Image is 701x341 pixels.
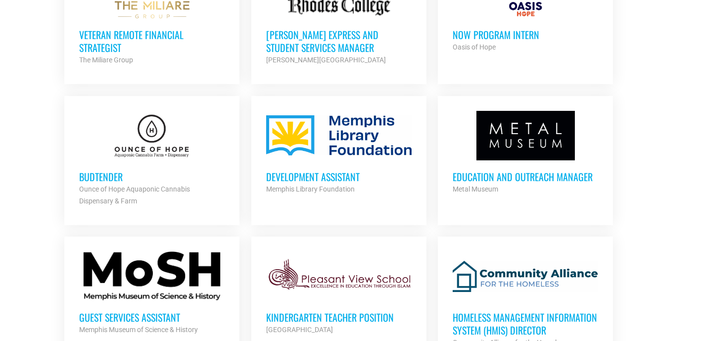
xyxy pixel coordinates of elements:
h3: Veteran Remote Financial Strategist [79,28,225,54]
strong: Memphis Library Foundation [266,185,355,193]
a: Education and Outreach Manager Metal Museum [438,96,613,210]
strong: Ounce of Hope Aquaponic Cannabis Dispensary & Farm [79,185,190,205]
h3: Budtender [79,170,225,183]
h3: Kindergarten Teacher Position [266,311,412,324]
a: Development Assistant Memphis Library Foundation [251,96,426,210]
h3: Guest Services Assistant [79,311,225,324]
h3: Homeless Management Information System (HMIS) Director [453,311,598,337]
h3: Development Assistant [266,170,412,183]
strong: Memphis Museum of Science & History [79,326,198,334]
strong: [PERSON_NAME][GEOGRAPHIC_DATA] [266,56,386,64]
strong: Oasis of Hope [453,43,496,51]
h3: NOW Program Intern [453,28,598,41]
h3: Education and Outreach Manager [453,170,598,183]
strong: The Miliare Group [79,56,133,64]
strong: Metal Museum [453,185,498,193]
a: Budtender Ounce of Hope Aquaponic Cannabis Dispensary & Farm [64,96,239,222]
h3: [PERSON_NAME] Express and Student Services Manager [266,28,412,54]
strong: [GEOGRAPHIC_DATA] [266,326,333,334]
